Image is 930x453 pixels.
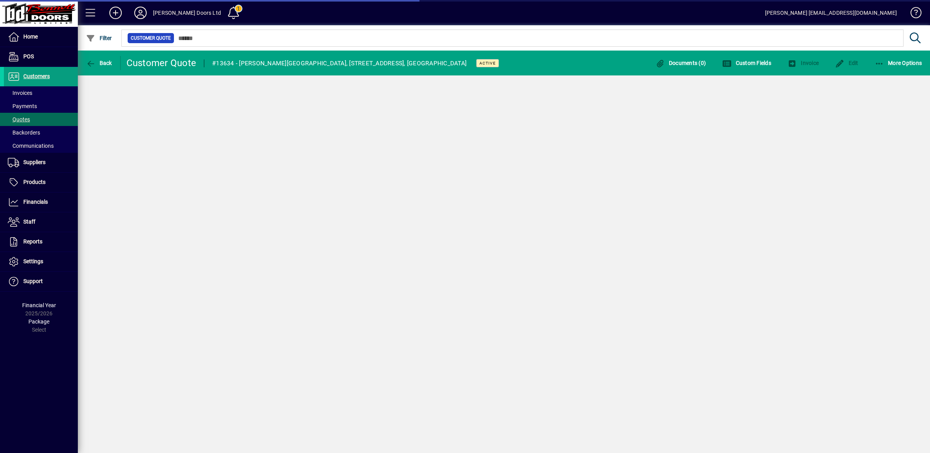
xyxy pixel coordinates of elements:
span: Invoices [8,90,32,96]
a: Reports [4,232,78,252]
a: Financials [4,192,78,212]
button: Profile [128,6,153,20]
a: Products [4,173,78,192]
button: Back [84,56,114,70]
button: Edit [833,56,860,70]
a: Support [4,272,78,291]
span: Payments [8,103,37,109]
span: Back [86,60,112,66]
div: [PERSON_NAME] [EMAIL_ADDRESS][DOMAIN_NAME] [765,7,897,19]
a: Backorders [4,126,78,139]
button: More Options [873,56,924,70]
span: Active [479,61,496,66]
span: Financials [23,199,48,205]
span: Reports [23,238,42,245]
button: Filter [84,31,114,45]
div: Customer Quote [126,57,197,69]
span: Quotes [8,116,30,122]
div: [PERSON_NAME] Doors Ltd [153,7,221,19]
span: Edit [835,60,858,66]
button: Invoice [786,56,821,70]
a: Knowledge Base [905,2,920,27]
span: Staff [23,219,35,225]
a: POS [4,47,78,66]
span: Filter [86,35,112,41]
a: Settings [4,252,78,271]
a: Invoices [4,86,78,100]
button: Documents (0) [653,56,708,70]
span: Customer Quote [131,34,171,42]
span: Documents (0) [655,60,706,66]
span: Support [23,278,43,284]
span: Invoice [788,60,819,66]
span: Backorders [8,129,40,136]
button: Add [103,6,128,20]
span: More Options [875,60,922,66]
span: Financial Year [22,302,56,308]
span: Communications [8,143,54,149]
span: Home [23,33,38,40]
button: Custom Fields [720,56,773,70]
a: Quotes [4,113,78,126]
a: Suppliers [4,153,78,172]
app-page-header-button: Back [78,56,121,70]
span: Suppliers [23,159,46,165]
span: Custom Fields [722,60,771,66]
a: Payments [4,100,78,113]
a: Staff [4,212,78,232]
span: Customers [23,73,50,79]
span: Package [28,318,49,325]
a: Home [4,27,78,47]
span: Settings [23,258,43,264]
a: Communications [4,139,78,152]
div: #13634 - [PERSON_NAME][GEOGRAPHIC_DATA], [STREET_ADDRESS], [GEOGRAPHIC_DATA] [212,57,467,70]
span: POS [23,53,34,59]
span: Products [23,179,46,185]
